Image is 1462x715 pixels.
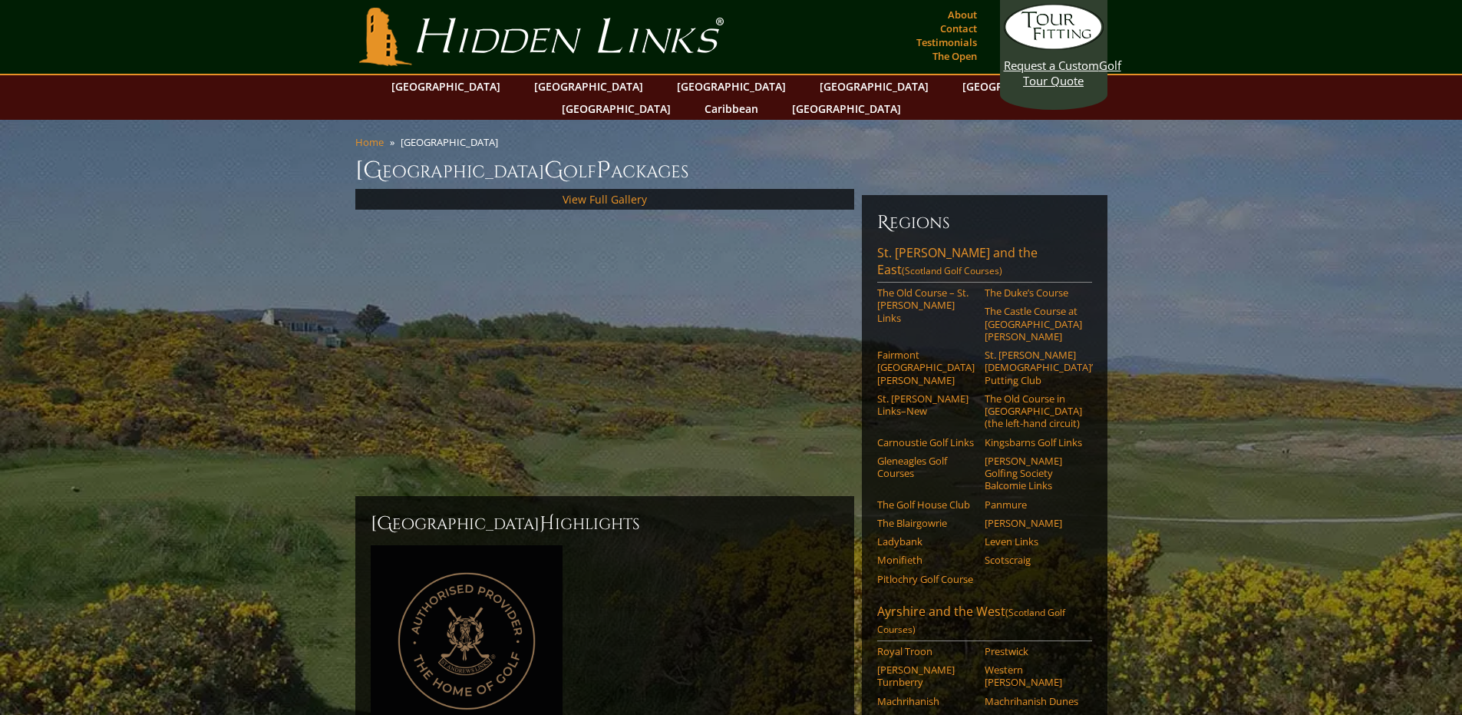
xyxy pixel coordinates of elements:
a: [GEOGRAPHIC_DATA] [384,75,508,98]
a: [GEOGRAPHIC_DATA] [955,75,1079,98]
a: St. [PERSON_NAME] [DEMOGRAPHIC_DATA]’ Putting Club [985,349,1082,386]
a: Scotscraig [985,554,1082,566]
a: Carnoustie Golf Links [877,436,975,449]
span: H [540,511,555,536]
a: The Golf House Club [877,498,975,511]
h2: [GEOGRAPHIC_DATA] ighlights [371,511,839,536]
a: Machrihanish [877,695,975,707]
a: Home [355,135,384,149]
a: The Castle Course at [GEOGRAPHIC_DATA][PERSON_NAME] [985,305,1082,343]
a: [GEOGRAPHIC_DATA] [526,75,651,98]
span: Request a Custom [1004,58,1099,73]
a: Leven Links [985,535,1082,548]
a: Fairmont [GEOGRAPHIC_DATA][PERSON_NAME] [877,349,975,386]
a: Caribbean [697,98,766,120]
h1: [GEOGRAPHIC_DATA] olf ackages [355,155,1107,186]
a: Panmure [985,498,1082,511]
a: Kingsbarns Golf Links [985,436,1082,449]
li: [GEOGRAPHIC_DATA] [401,135,504,149]
a: St. [PERSON_NAME] Links–New [877,392,975,418]
a: [PERSON_NAME] Turnberry [877,664,975,689]
a: The Open [929,45,981,67]
a: [GEOGRAPHIC_DATA] [784,98,909,120]
a: Ladybank [877,535,975,548]
a: [GEOGRAPHIC_DATA] [812,75,936,98]
h6: Regions [877,210,1092,235]
a: St. [PERSON_NAME] and the East(Scotland Golf Courses) [877,244,1092,283]
span: P [596,155,611,186]
span: (Scotland Golf Courses) [902,264,1002,277]
a: Request a CustomGolf Tour Quote [1004,4,1104,88]
a: The Old Course – St. [PERSON_NAME] Links [877,286,975,324]
a: Gleneagles Golf Courses [877,455,975,480]
a: [GEOGRAPHIC_DATA] [669,75,794,98]
a: About [944,4,981,25]
a: [GEOGRAPHIC_DATA] [554,98,678,120]
a: Contact [936,18,981,39]
a: Royal Troon [877,645,975,657]
a: Machrihanish Dunes [985,695,1082,707]
a: The Duke’s Course [985,286,1082,299]
a: View Full Gallery [563,192,647,207]
a: Monifieth [877,554,975,566]
a: The Blairgowrie [877,517,975,529]
a: [PERSON_NAME] [985,517,1082,529]
a: Prestwick [985,645,1082,657]
a: Testimonials [913,31,981,53]
a: Western [PERSON_NAME] [985,664,1082,689]
a: The Old Course in [GEOGRAPHIC_DATA] (the left-hand circuit) [985,392,1082,430]
a: Pitlochry Golf Course [877,573,975,585]
a: [PERSON_NAME] Golfing Society Balcomie Links [985,455,1082,492]
span: G [544,155,563,186]
span: (Scotland Golf Courses) [877,606,1065,636]
a: Ayrshire and the West(Scotland Golf Courses) [877,603,1092,641]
